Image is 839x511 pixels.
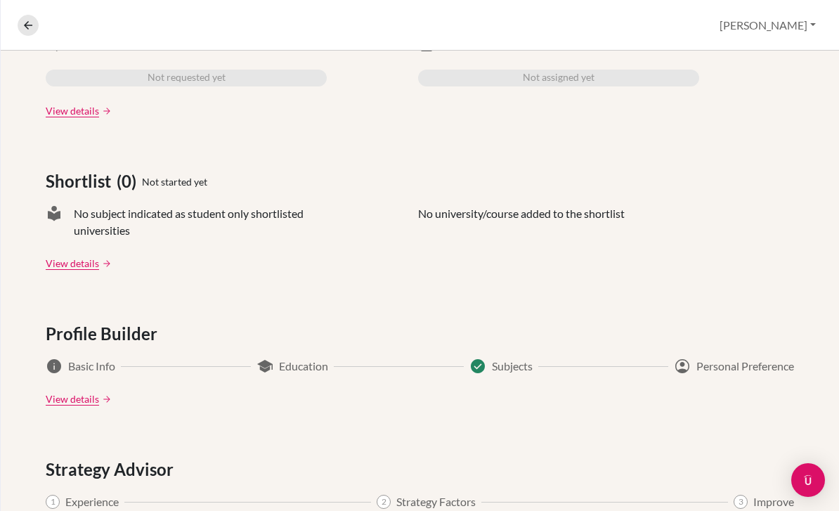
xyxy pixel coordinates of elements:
span: 1 [46,495,60,509]
span: Strategy Advisor [46,457,179,482]
span: school [256,358,273,375]
a: View details [46,392,99,406]
span: account_circle [674,358,691,375]
span: Success [469,358,486,375]
span: 2 [377,495,391,509]
a: View details [46,256,99,271]
span: Profile Builder [46,321,163,347]
span: No subject indicated as student only shortlisted universities [74,205,327,239]
span: Strategy Factors [396,493,476,510]
span: Personal Preference [696,358,794,375]
span: Subjects [492,358,533,375]
a: View details [46,103,99,118]
span: Experience [65,493,119,510]
span: Not started yet [142,174,207,189]
span: Education [279,358,328,375]
span: Shortlist [46,169,117,194]
a: arrow_forward [99,259,112,269]
span: Not assigned yet [523,70,594,86]
span: local_library [46,205,63,239]
a: arrow_forward [99,106,112,116]
p: No university/course added to the shortlist [418,205,625,239]
span: task [418,36,435,53]
a: arrow_forward [99,394,112,404]
span: Not requested yet [148,70,226,86]
span: info [46,358,63,375]
span: Improve [753,493,794,510]
span: 3 [734,495,748,509]
span: mark_email_read [46,36,63,53]
button: [PERSON_NAME] [713,12,822,39]
div: Open Intercom Messenger [791,463,825,497]
span: Basic Info [68,358,115,375]
span: (0) [117,169,142,194]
